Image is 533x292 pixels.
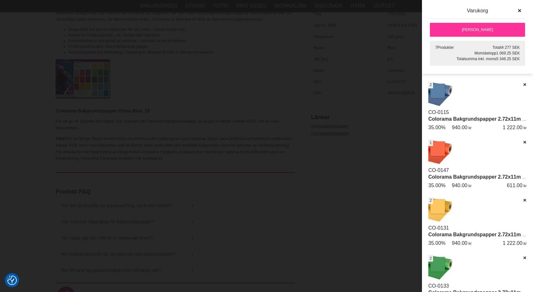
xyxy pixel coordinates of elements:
[503,240,522,246] span: 1 222.00
[452,125,467,130] span: 940.00
[475,51,497,55] span: Momsbelopp
[496,57,520,61] span: 5 346.25 SEK
[507,183,523,188] span: 611.00
[503,125,522,130] span: 1 222.00
[496,51,520,55] span: 1 069.25 SEK
[430,256,432,261] span: 2
[428,168,449,173] a: CO-0147
[430,140,432,146] span: 1
[428,240,445,246] span: 35.00%
[428,183,445,188] span: 35.00%
[435,45,438,50] span: 7
[7,276,17,285] img: Revisit consent button
[428,139,454,165] img: Colorama Bakgrundspapper 2.72x11m Pumpkin
[428,283,449,289] a: CO-0133
[430,82,432,88] span: 2
[428,225,449,231] a: CO-0131
[428,197,454,223] img: Colorama Bakgrundspapper 2.72x11m Maize
[467,8,488,14] span: Varukorg
[457,57,496,61] span: Totalsumma inkl. moms
[492,45,502,50] span: Totalt
[452,183,467,188] span: 940.00
[430,23,525,37] a: [PERSON_NAME]
[428,110,449,115] a: CO-0115
[428,82,454,107] img: Colorama Bakgrundspapper 2.72x11m China Blue
[502,45,520,50] span: 4 277 SEK
[428,255,454,281] img: Colorama Bakgrundspapper 2.72x11m Greenscreen
[428,125,445,130] span: 35.00%
[7,275,17,286] button: Samtyckesinställningar
[452,240,467,246] span: 940.00
[430,198,432,203] span: 2
[437,45,454,50] span: Produkter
